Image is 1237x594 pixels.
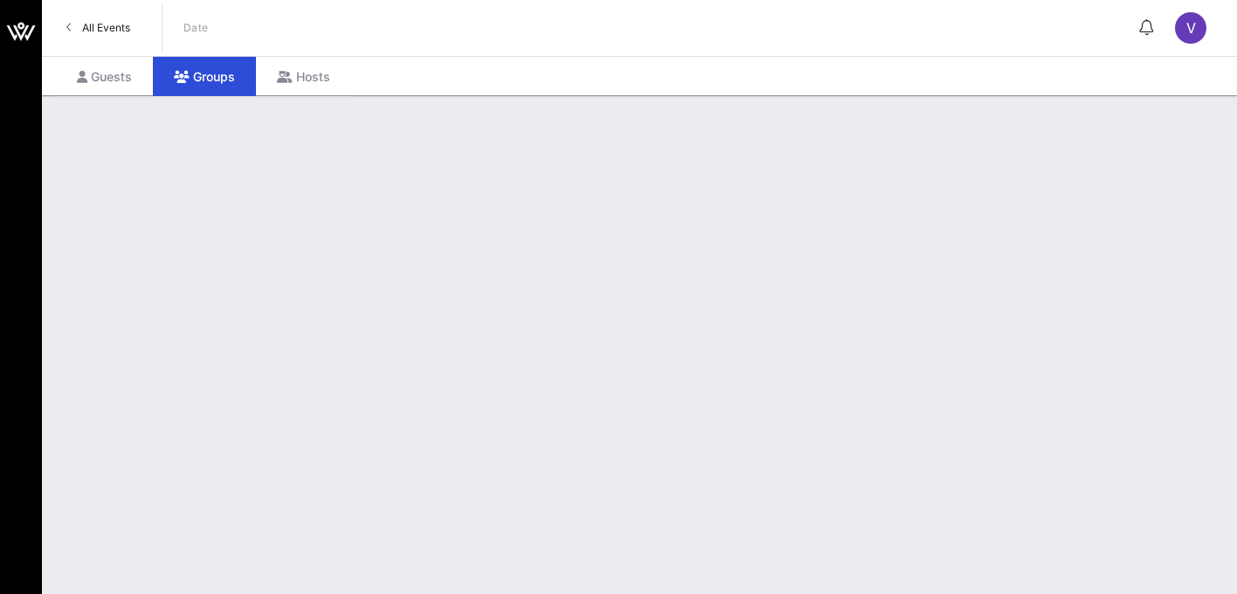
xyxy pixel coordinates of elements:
div: V [1175,12,1206,44]
p: Date [183,19,209,37]
div: Guests [56,57,153,96]
span: V [1186,19,1196,37]
div: Groups [153,57,256,96]
span: All Events [82,21,130,34]
div: Hosts [256,57,351,96]
a: All Events [56,14,141,42]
